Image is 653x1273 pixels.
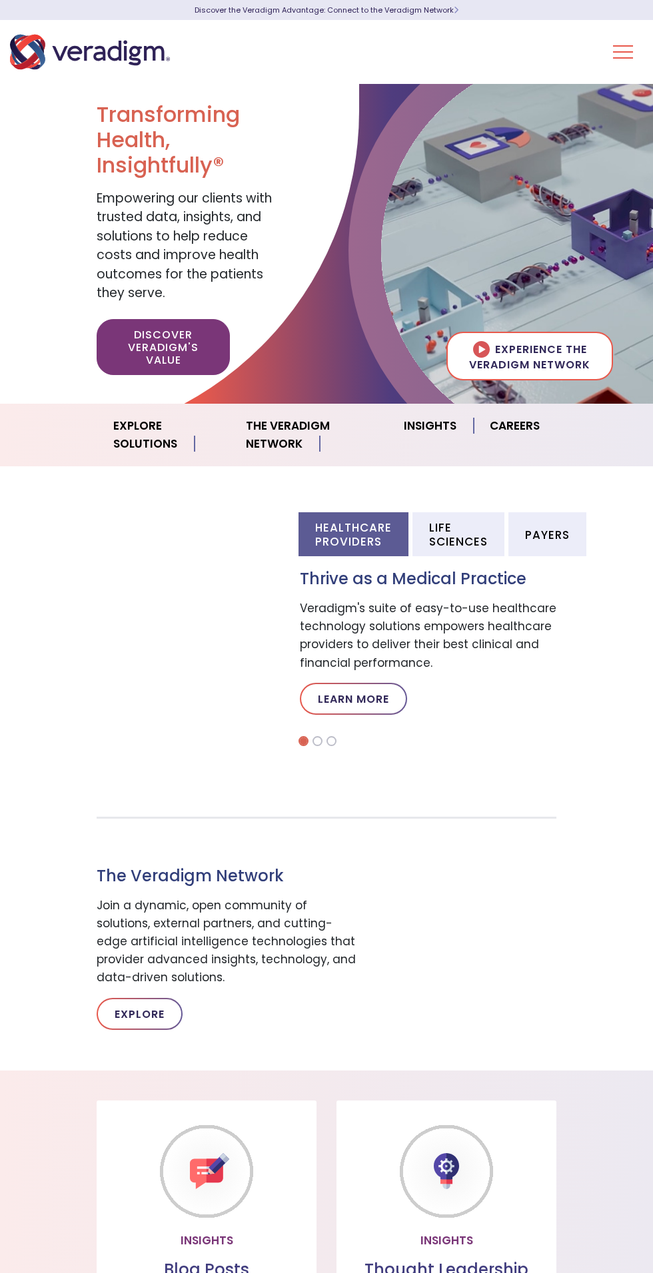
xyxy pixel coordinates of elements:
p: Join a dynamic, open community of solutions, external partners, and cutting-edge artificial intel... [97,897,356,987]
p: Veradigm's suite of easy-to-use healthcare technology solutions empowers healthcare providers to ... [300,600,556,672]
a: Discover Veradigm's Value [97,319,230,376]
a: Discover the Veradigm Advantage: Connect to the Veradigm NetworkLearn More [195,5,458,15]
li: Healthcare Providers [299,512,408,556]
a: Explore [97,998,183,1030]
li: Payers [508,512,586,556]
span: Empowering our clients with trusted data, insights, and solutions to help reduce costs and improv... [97,189,272,302]
h1: Transforming Health, Insightfully® [97,102,277,179]
a: The Veradigm Network [230,409,388,461]
a: Explore Solutions [97,409,230,461]
h3: Thrive as a Medical Practice [300,570,556,589]
button: Toggle Navigation Menu [613,35,633,69]
p: Insights [107,1232,306,1250]
img: Veradigm logo [10,30,170,74]
span: Learn More [454,5,458,15]
a: Careers [474,409,556,443]
li: Life Sciences [412,512,504,556]
h3: The Veradigm Network [97,867,356,886]
a: Insights [388,409,474,443]
p: Insights [347,1232,546,1250]
a: Learn More [300,683,407,715]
